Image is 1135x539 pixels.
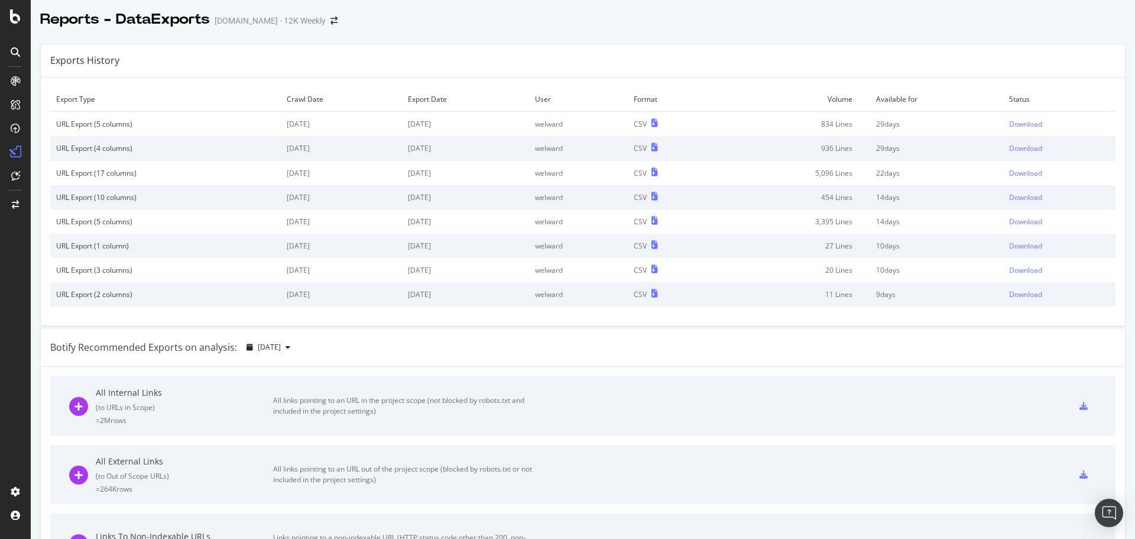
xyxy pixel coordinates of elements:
td: 11 Lines [718,282,870,306]
td: welward [529,112,628,137]
td: 10 days [870,258,1003,282]
td: 10 days [870,234,1003,258]
span: 2025 Aug. 8th [258,342,281,352]
td: 3,395 Lines [718,209,870,234]
td: welward [529,136,628,160]
div: ( to Out of Scope URLs ) [96,471,273,481]
div: URL Export (5 columns) [56,119,275,129]
div: All links pointing to an URL in the project scope (not blocked by robots.txt and included in the ... [273,395,539,417]
td: Format [628,87,718,112]
div: All links pointing to an URL out of the project scope (blocked by robots.txt or not included in t... [273,464,539,485]
div: Open Intercom Messenger [1095,499,1123,527]
div: csv-export [1079,402,1088,410]
div: Download [1009,143,1042,153]
div: URL Export (17 columns) [56,168,275,178]
td: 14 days [870,185,1003,209]
td: [DATE] [281,185,402,209]
div: URL Export (4 columns) [56,143,275,153]
div: URL Export (1 column) [56,241,275,251]
div: CSV [634,119,647,129]
div: URL Export (3 columns) [56,265,275,275]
td: [DATE] [402,234,529,258]
div: URL Export (10 columns) [56,192,275,202]
td: welward [529,209,628,234]
div: CSV [634,289,647,299]
td: [DATE] [281,209,402,234]
div: arrow-right-arrow-left [330,17,338,25]
div: CSV [634,217,647,227]
td: [DATE] [402,185,529,209]
td: 20 Lines [718,258,870,282]
div: CSV [634,192,647,202]
div: All Internal Links [96,387,273,399]
a: Download [1009,119,1110,129]
a: Download [1009,289,1110,299]
td: 454 Lines [718,185,870,209]
td: 29 days [870,136,1003,160]
td: 5,096 Lines [718,161,870,185]
td: [DATE] [402,258,529,282]
td: User [529,87,628,112]
div: [DOMAIN_NAME] - 12K Weekly [215,15,326,27]
td: Available for [870,87,1003,112]
a: Download [1009,241,1110,251]
td: [DATE] [281,258,402,282]
div: Botify Recommended Exports on analysis: [50,341,237,354]
td: [DATE] [281,136,402,160]
td: welward [529,282,628,306]
td: Export Type [50,87,281,112]
div: Download [1009,289,1042,299]
div: CSV [634,241,647,251]
td: 22 days [870,161,1003,185]
div: CSV [634,265,647,275]
div: Download [1009,119,1042,129]
td: [DATE] [281,112,402,137]
div: Exports History [50,54,119,67]
td: welward [529,185,628,209]
td: Crawl Date [281,87,402,112]
td: Volume [718,87,870,112]
div: Download [1009,192,1042,202]
a: Download [1009,265,1110,275]
td: [DATE] [281,161,402,185]
div: Reports - DataExports [40,9,210,30]
div: All External Links [96,456,273,467]
div: Download [1009,241,1042,251]
a: Download [1009,192,1110,202]
a: Download [1009,143,1110,153]
td: [DATE] [402,161,529,185]
a: Download [1009,168,1110,178]
div: = 264K rows [96,484,273,494]
div: csv-export [1079,470,1088,479]
td: 9 days [870,282,1003,306]
td: 14 days [870,209,1003,234]
td: [DATE] [281,282,402,306]
div: ( to URLs in Scope ) [96,402,273,412]
td: 29 days [870,112,1003,137]
td: [DATE] [402,282,529,306]
td: Export Date [402,87,529,112]
div: CSV [634,143,647,153]
td: [DATE] [402,209,529,234]
td: welward [529,234,628,258]
td: welward [529,161,628,185]
td: welward [529,258,628,282]
td: [DATE] [402,136,529,160]
button: [DATE] [242,338,295,357]
div: CSV [634,168,647,178]
td: 936 Lines [718,136,870,160]
div: URL Export (5 columns) [56,217,275,227]
td: 834 Lines [718,112,870,137]
div: Download [1009,168,1042,178]
td: [DATE] [281,234,402,258]
div: Download [1009,217,1042,227]
div: Download [1009,265,1042,275]
a: Download [1009,217,1110,227]
td: Status [1003,87,1115,112]
td: 27 Lines [718,234,870,258]
td: [DATE] [402,112,529,137]
div: = 2M rows [96,415,273,425]
div: URL Export (2 columns) [56,289,275,299]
